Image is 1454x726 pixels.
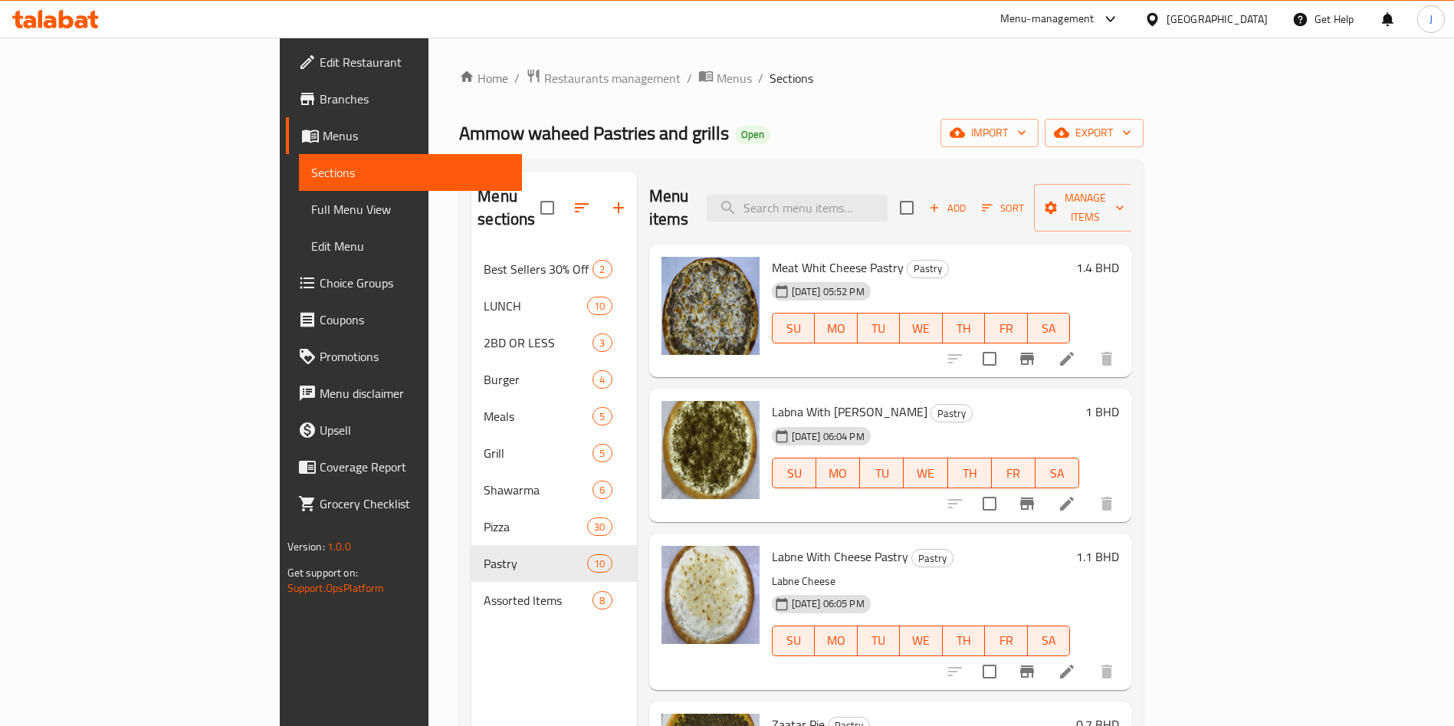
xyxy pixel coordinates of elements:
span: TU [864,317,894,340]
button: TU [858,626,901,656]
button: Branch-specific-item [1009,485,1045,522]
button: WE [900,313,943,343]
img: Meat Whit Cheese Pastry [661,257,760,355]
span: Upsell [320,421,510,439]
span: 8 [593,593,611,608]
span: 10 [588,299,611,314]
span: TH [949,317,980,340]
div: Pizza30 [471,508,636,545]
button: MO [816,458,860,488]
span: 4 [593,373,611,387]
span: LUNCH [484,297,587,315]
button: Branch-specific-item [1009,653,1045,690]
span: WE [910,462,941,485]
span: Sort items [972,196,1034,220]
span: Select to update [973,655,1006,688]
span: Select section [891,192,923,224]
button: Add [923,196,972,220]
span: J [1429,11,1433,28]
span: Labne With Cheese Pastry [772,545,908,568]
span: 30 [588,520,611,534]
button: SU [772,313,815,343]
button: MO [815,313,858,343]
span: Grocery Checklist [320,494,510,513]
div: Grill5 [471,435,636,471]
a: Promotions [286,338,523,375]
span: FR [991,317,1022,340]
span: Sort [982,199,1024,217]
div: items [592,444,612,462]
span: Open [735,128,770,141]
span: 6 [593,483,611,498]
span: FR [991,629,1022,652]
span: Pastry [484,554,587,573]
button: TU [860,458,904,488]
input: search [707,195,888,222]
span: Add item [923,196,972,220]
a: Edit menu item [1058,662,1076,681]
li: / [758,69,763,87]
button: Add section [600,189,637,226]
button: SU [772,458,816,488]
button: FR [985,313,1028,343]
h6: 1 BHD [1085,401,1119,422]
span: TU [864,629,894,652]
span: Promotions [320,347,510,366]
img: Labna With Zater [661,401,760,499]
button: SA [1036,458,1079,488]
span: Sections [770,69,813,87]
a: Grocery Checklist [286,485,523,522]
span: [DATE] 06:04 PM [786,429,871,444]
div: items [587,554,612,573]
div: Menu-management [1000,10,1095,28]
span: Add [927,199,968,217]
span: Menus [717,69,752,87]
span: 2 [593,262,611,277]
span: SU [779,317,809,340]
span: Select to update [973,343,1006,375]
div: Burger4 [471,361,636,398]
span: TH [949,629,980,652]
span: Meals [484,407,592,425]
span: MO [821,317,852,340]
span: Shawarma [484,481,592,499]
span: Sections [311,163,510,182]
div: LUNCH10 [471,287,636,324]
a: Menus [698,68,752,88]
span: Best Sellers 30% Off [484,260,592,278]
span: [DATE] 06:05 PM [786,596,871,611]
span: 1.0.0 [327,537,351,557]
li: / [687,69,692,87]
div: items [592,260,612,278]
span: [DATE] 05:52 PM [786,284,871,299]
span: SA [1034,317,1065,340]
div: Pastry [911,549,953,567]
span: import [953,123,1026,143]
button: WE [900,626,943,656]
p: Labne Cheese [772,572,1071,591]
span: Pastry [931,405,972,422]
span: MO [821,629,852,652]
span: Select all sections [531,192,563,224]
div: items [592,481,612,499]
a: Edit menu item [1058,350,1076,368]
button: MO [815,626,858,656]
div: Grill [484,444,592,462]
img: Labne With Cheese Pastry [661,546,760,644]
a: Edit Menu [299,228,523,264]
button: WE [904,458,947,488]
span: Pastry [908,260,948,278]
span: SU [779,462,810,485]
button: delete [1088,340,1125,377]
a: Upsell [286,412,523,448]
span: Burger [484,370,592,389]
button: delete [1088,653,1125,690]
h2: Menu items [649,185,689,231]
div: Pastry [930,404,973,422]
a: Branches [286,80,523,117]
span: Restaurants management [544,69,681,87]
a: Restaurants management [526,68,681,88]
